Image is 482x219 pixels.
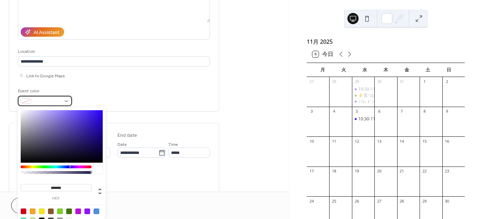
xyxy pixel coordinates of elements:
div: 👂耳つぼ予約可 [358,93,389,99]
div: 28 [399,198,405,204]
div: 24 [309,198,314,204]
div: 木 [375,63,396,77]
div: #8B572A [48,209,54,214]
div: Location [18,48,209,55]
div: 11 [331,139,337,144]
div: 1 [422,79,427,84]
div: 3 [309,109,314,114]
div: 31 [399,79,405,84]
div: 28 [331,79,337,84]
span: Time [168,141,178,148]
div: #4A90E2 [94,209,99,214]
div: 17 [309,169,314,174]
div: 10:30-11:30 [352,86,374,92]
div: 火 [333,63,354,77]
div: 10 [309,139,314,144]
div: 15 [422,139,427,144]
div: 日 [438,63,459,77]
div: #9013FE [84,209,90,214]
div: 16 [444,139,450,144]
div: 19 [354,169,359,174]
div: End date [117,132,137,139]
div: 10:30-11:30 [352,116,374,122]
div: 5 [354,109,359,114]
div: 土 [417,63,438,77]
div: 29 [422,198,427,204]
div: 22 [422,169,427,174]
div: 30 [376,79,382,84]
div: #BD10E0 [75,209,81,214]
div: 10:30-11:30 [358,86,381,92]
div: #417505 [66,209,72,214]
div: 9 [444,109,450,114]
div: 月 [312,63,333,77]
div: 23 [444,169,450,174]
div: 29 [354,79,359,84]
div: 2 [444,79,450,84]
div: #F5A623 [30,209,35,214]
div: バレトン13：00-14：00 [358,99,405,105]
div: 25 [331,198,337,204]
div: 4 [331,109,337,114]
div: 12 [354,139,359,144]
div: #7ED321 [57,209,63,214]
label: hex [21,197,91,200]
div: #D0021B [21,209,26,214]
div: 6 [376,109,382,114]
div: 21 [399,169,405,174]
div: AI Assistant [34,29,59,36]
span: Date [117,141,127,148]
button: AI Assistant [21,27,64,37]
div: 👂耳つぼ予約可 [352,93,374,99]
div: 8 [422,109,427,114]
div: 26 [354,198,359,204]
div: Event color [18,87,70,95]
div: バレトン13：00-14：00 [352,99,374,105]
button: Cancel [11,198,54,213]
div: 水 [354,63,375,77]
div: 14 [399,139,405,144]
button: 6今日 [310,49,336,59]
div: 27 [309,79,314,84]
span: Link to Google Maps [26,72,65,80]
div: 10:30-11:30 [358,116,381,122]
div: 20 [376,169,382,174]
div: 13 [376,139,382,144]
div: 7 [399,109,405,114]
div: 30 [444,198,450,204]
div: 金 [396,63,417,77]
div: 27 [376,198,382,204]
div: 18 [331,169,337,174]
div: 11月 2025 [307,37,465,46]
div: #F8E71C [39,209,45,214]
